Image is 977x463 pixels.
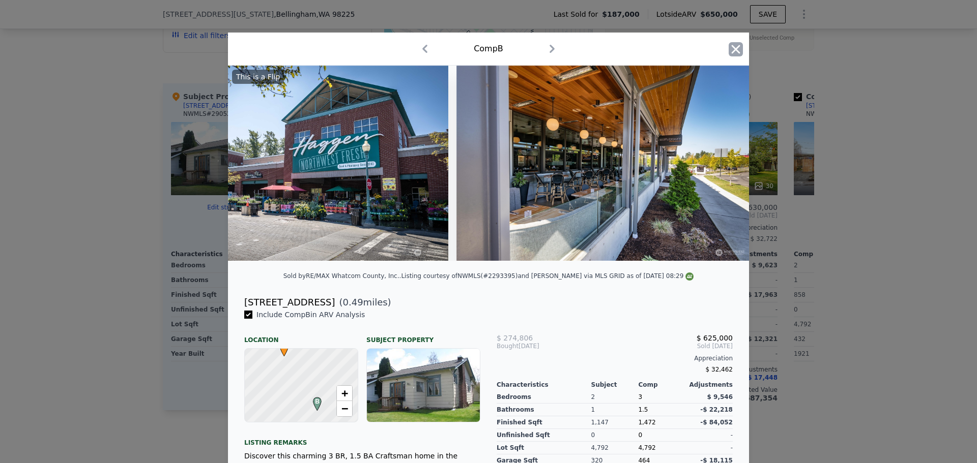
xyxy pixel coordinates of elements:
div: Listing courtesy of NWMLS (#2293395) and [PERSON_NAME] via MLS GRID as of [DATE] 08:29 [401,272,694,280]
div: 0 [591,429,639,442]
span: Bought [497,342,519,350]
img: Property Img [155,66,448,261]
span: $ 32,462 [706,366,733,373]
span: 0.49 [343,297,363,307]
div: 1,147 [591,416,639,429]
div: B [310,397,317,403]
div: Bedrooms [497,391,591,404]
span: $ 625,000 [697,334,733,342]
div: This is a Flip [232,70,284,84]
div: Adjustments [685,381,733,389]
a: Zoom in [337,386,352,401]
span: Include Comp B in ARV Analysis [252,311,369,319]
span: 0 [638,431,642,439]
span: − [341,402,348,415]
div: [STREET_ADDRESS] [244,295,335,310]
div: 2 [591,391,639,404]
div: Sold by RE/MAX Whatcom County, Inc. . [283,272,401,280]
div: 1 [591,404,639,416]
div: Lot Sqft [497,442,591,454]
span: ( miles) [335,295,391,310]
div: Subject Property [366,328,480,344]
span: 1,472 [638,419,655,426]
span: B [310,397,324,406]
img: Property Img [456,66,750,261]
div: - [685,429,733,442]
span: -$ 22,218 [700,406,733,413]
span: $ 274,806 [497,334,533,342]
span: -$ 84,052 [700,419,733,426]
span: 4,792 [638,444,655,451]
div: 1.5 [638,404,685,416]
div: Comp [638,381,685,389]
img: NWMLS Logo [685,272,694,281]
div: 4,792 [591,442,639,454]
div: Comp B [474,43,503,55]
div: - [685,442,733,454]
span: 3 [638,393,642,400]
div: Finished Sqft [497,416,591,429]
div: Characteristics [497,381,591,389]
div: Bathrooms [497,404,591,416]
span: Sold [DATE] [576,342,733,350]
span: + [341,387,348,399]
div: Subject [591,381,639,389]
div: Listing remarks [244,430,480,447]
div: Location [244,328,358,344]
div: Unfinished Sqft [497,429,591,442]
div: Appreciation [497,354,733,362]
div: [DATE] [497,342,576,350]
span: $ 9,546 [707,393,733,400]
a: Zoom out [337,401,352,416]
